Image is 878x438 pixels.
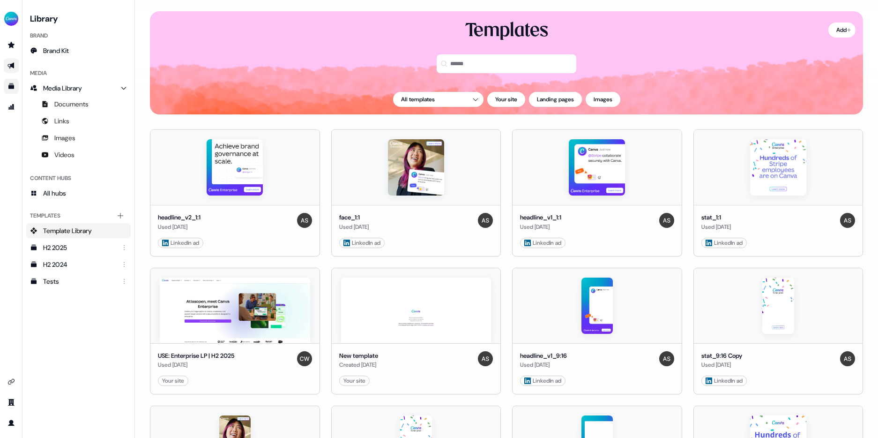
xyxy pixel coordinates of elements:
[388,139,444,196] img: face_1:1
[26,171,131,186] div: Content Hubs
[4,395,19,410] a: Go to team
[4,58,19,73] a: Go to outbound experience
[4,99,19,114] a: Go to attribution
[4,374,19,389] a: Go to integrations
[701,222,731,232] div: Used [DATE]
[520,213,561,222] div: headline_v1_1:1
[529,92,582,107] button: Landing pages
[26,81,131,96] a: Media Library
[520,222,561,232] div: Used [DATE]
[297,213,312,228] img: Anna
[4,79,19,94] a: Go to templates
[487,92,525,107] button: Your site
[26,28,131,43] div: Brand
[26,66,131,81] div: Media
[26,208,131,223] div: Templates
[4,415,19,430] a: Go to profile
[43,277,116,286] div: Tests
[393,92,484,107] button: All templates
[581,278,613,334] img: headline_v1_9:16
[659,351,674,366] img: Anna
[162,376,184,385] div: Your site
[701,213,731,222] div: stat_1:1
[43,189,66,198] span: All hubs
[339,213,369,222] div: face_1:1
[339,360,378,370] div: Created [DATE]
[26,223,131,238] a: Template Library
[158,213,201,222] div: headline_v2_1:1
[762,278,794,334] img: stat_9:16 Copy
[43,83,82,93] span: Media Library
[569,139,625,196] img: headline_v1_1:1
[586,92,620,107] button: Images
[524,376,561,385] div: LinkedIn ad
[26,97,131,112] a: Documents
[162,238,199,248] div: LinkedIn ad
[26,257,131,272] a: H2 2024
[840,351,855,366] img: Anna
[706,376,743,385] div: LinkedIn ad
[706,238,743,248] div: LinkedIn ad
[659,213,674,228] img: Anna
[750,139,806,196] img: stat_1:1
[26,130,131,145] a: Images
[26,240,131,255] a: H2 2025
[54,133,75,143] span: Images
[339,351,378,361] div: New template
[160,278,310,343] img: USE: Enterprise LP | H2 2025
[158,351,234,361] div: USE: Enterprise LP | H2 2025
[26,147,131,162] a: Videos
[158,360,234,370] div: Used [DATE]
[26,274,131,289] a: Tests
[43,243,116,252] div: H2 2025
[4,38,19,53] a: Go to prospects
[828,23,856,38] button: Add
[54,116,69,126] span: Links
[43,226,92,235] span: Template Library
[341,278,491,343] img: New template
[478,351,493,366] img: Anna
[43,46,69,55] span: Brand Kit
[26,113,131,128] a: Links
[343,238,380,248] div: LinkedIn ad
[26,186,131,201] a: All hubs
[26,11,131,24] h3: Library
[520,351,567,361] div: headline_v1_9:16
[297,351,312,366] img: Charlie
[54,150,74,159] span: Videos
[43,260,116,269] div: H2 2024
[26,43,131,58] a: Brand Kit
[520,360,567,370] div: Used [DATE]
[401,95,435,104] span: All templates
[478,213,493,228] img: Anna
[54,99,89,109] span: Documents
[701,360,742,370] div: Used [DATE]
[158,222,201,232] div: Used [DATE]
[207,139,263,196] img: headline_v2_1:1
[343,376,365,385] div: Your site
[524,238,561,248] div: LinkedIn ad
[840,213,855,228] img: Anna
[339,222,369,232] div: Used [DATE]
[465,19,548,43] div: Templates
[701,351,742,361] div: stat_9:16 Copy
